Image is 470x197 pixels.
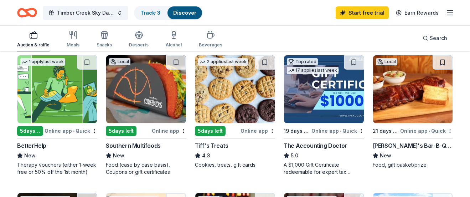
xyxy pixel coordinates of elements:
a: Image for Southern MultifoodsLocal5days leftOnline appSouthern MultifoodsNewFood (case by case ba... [106,55,186,176]
div: Online app [152,126,186,135]
button: Desserts [129,28,149,51]
span: 5.0 [291,151,298,160]
div: 19 days left [284,127,310,135]
img: Image for Soulman's Bar-B-Que [373,55,453,123]
a: Start free trial [336,6,389,19]
div: [PERSON_NAME]'s Bar-B-Que [373,141,453,150]
button: Beverages [199,28,222,51]
div: Online app Quick [311,126,364,135]
span: • [429,128,430,134]
div: Beverages [199,42,222,48]
span: • [73,128,74,134]
div: Desserts [129,42,149,48]
div: 5 days left [106,126,136,136]
button: Timber Creek Sky Dancers Craft Show [43,6,128,20]
a: Image for Tiff's Treats2 applieslast week5days leftOnline appTiff's Treats4.3Cookies, treats, gif... [195,55,275,168]
div: 21 days left [373,127,399,135]
a: Discover [173,10,196,16]
div: Food (case by case basis), Coupons or gift certificates [106,161,186,176]
div: Meals [67,42,79,48]
span: Search [430,34,447,42]
button: Alcohol [166,28,182,51]
button: Meals [67,28,79,51]
div: A $1,000 Gift Certificate redeemable for expert tax preparation or tax resolution services—recipi... [284,161,364,176]
img: Image for Southern Multifoods [106,55,186,123]
div: Therapy vouchers (either 1-week free or 50% off the 1st month) [17,161,97,176]
div: Snacks [97,42,112,48]
a: Track· 3 [140,10,160,16]
div: Top rated [287,58,318,65]
div: Local [109,58,130,65]
span: New [380,151,391,160]
a: Image for The Accounting DoctorTop rated17 applieslast week19 days leftOnline app•QuickThe Accoun... [284,55,364,176]
a: Earn Rewards [392,6,443,19]
button: Track· 3Discover [134,6,203,20]
img: Image for The Accounting Doctor [284,55,363,123]
div: Local [376,58,397,65]
div: Alcohol [166,42,182,48]
button: Snacks [97,28,112,51]
div: Online app Quick [400,126,453,135]
div: 5 days left [195,126,226,136]
div: 17 applies last week [287,67,339,74]
div: 5 days left [17,126,43,136]
div: Online app Quick [45,126,97,135]
button: Search [417,31,453,45]
a: Image for BetterHelp1 applylast week5days leftOnline app•QuickBetterHelpNewTherapy vouchers (eith... [17,55,97,176]
div: The Accounting Doctor [284,141,347,150]
div: 1 apply last week [20,58,65,66]
div: Southern Multifoods [106,141,160,150]
div: Tiff's Treats [195,141,228,150]
div: Online app [241,126,275,135]
img: Image for Tiff's Treats [195,55,275,123]
img: Image for BetterHelp [17,55,97,123]
a: Home [17,4,37,21]
span: 4.3 [202,151,210,160]
div: 2 applies last week [198,58,248,66]
button: Auction & raffle [17,28,50,51]
a: Image for Soulman's Bar-B-QueLocal21 days leftOnline app•Quick[PERSON_NAME]'s Bar-B-QueNewFood, g... [373,55,453,168]
div: Auction & raffle [17,42,50,48]
div: Cookies, treats, gift cards [195,161,275,168]
span: • [340,128,341,134]
div: Food, gift basket/prize [373,161,453,168]
div: BetterHelp [17,141,46,150]
span: New [24,151,36,160]
span: Timber Creek Sky Dancers Craft Show [57,9,114,17]
span: New [113,151,124,160]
